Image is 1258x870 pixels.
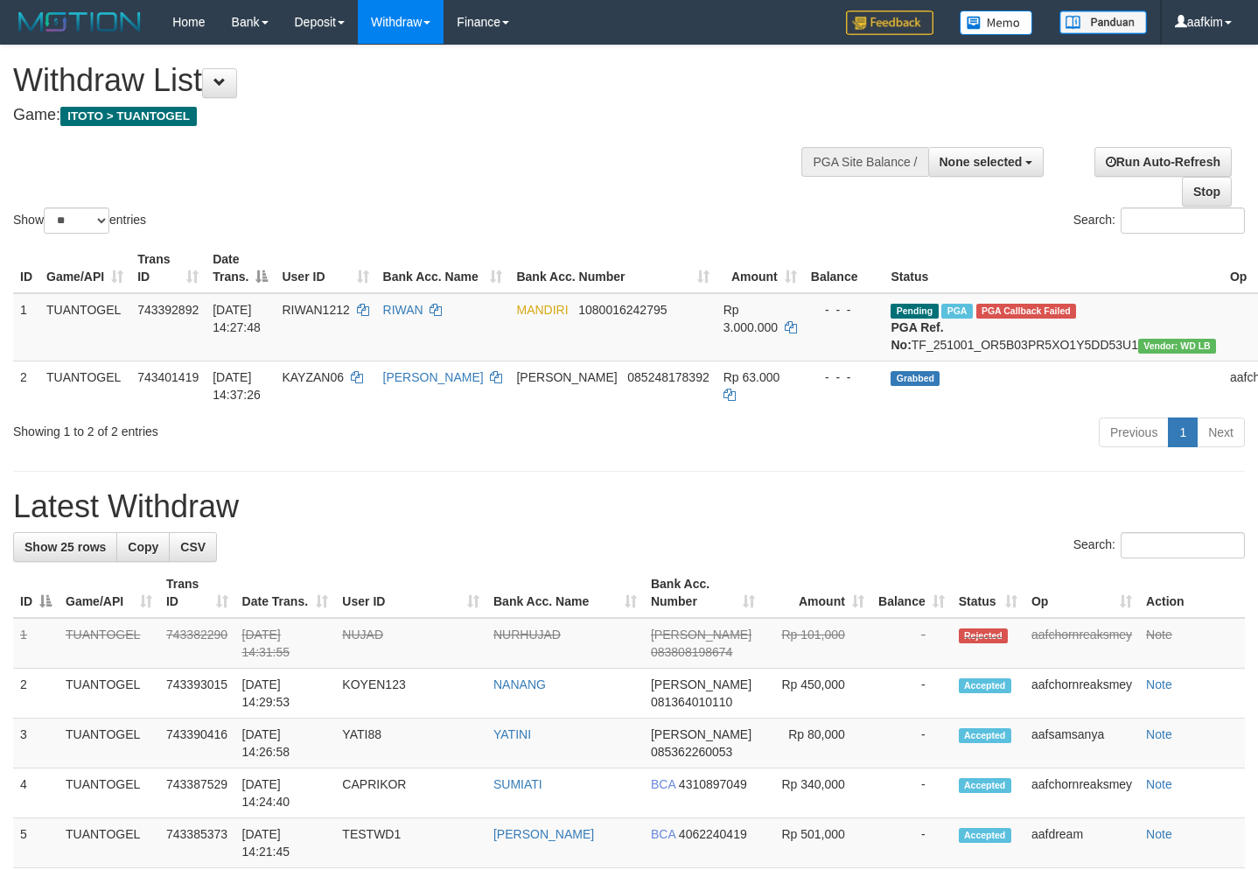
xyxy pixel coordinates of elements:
td: 743393015 [159,669,235,719]
img: panduan.png [1059,11,1147,34]
a: Stop [1182,177,1232,207]
th: Game/API: activate to sort column ascending [39,243,130,293]
td: 2 [13,669,59,719]
img: Feedback.jpg [846,11,933,35]
th: Action [1139,568,1245,618]
a: Show 25 rows [13,532,117,562]
td: aafchornreaksmey [1024,669,1139,719]
td: - [871,818,952,868]
span: BCA [651,777,675,791]
td: aafdream [1024,818,1139,868]
span: MANDIRI [516,303,568,317]
select: Showentries [44,207,109,234]
span: Accepted [959,778,1011,793]
span: 743401419 [137,370,199,384]
span: Copy 083808198674 to clipboard [651,645,732,659]
td: YATI88 [335,719,486,768]
td: 2 [13,361,39,410]
span: Copy 4062240419 to clipboard [679,827,747,841]
td: TUANTOGEL [59,719,159,768]
span: None selected [940,155,1023,169]
a: Note [1146,827,1172,841]
h1: Latest Withdraw [13,489,1245,524]
th: Op: activate to sort column ascending [1024,568,1139,618]
b: PGA Ref. No: [891,320,943,352]
button: None selected [928,147,1045,177]
span: Grabbed [891,371,940,386]
div: - - - [811,368,877,386]
th: Balance: activate to sort column ascending [871,568,952,618]
td: 743385373 [159,818,235,868]
th: Game/API: activate to sort column ascending [59,568,159,618]
td: - [871,618,952,669]
span: [PERSON_NAME] [651,677,751,691]
a: Run Auto-Refresh [1094,147,1232,177]
input: Search: [1121,532,1245,558]
a: 1 [1168,417,1198,447]
td: TF_251001_OR5B03PR5XO1Y5DD53U1 [884,293,1223,361]
span: Show 25 rows [24,540,106,554]
td: aafchornreaksmey [1024,768,1139,818]
th: Balance [804,243,884,293]
span: Copy 085248178392 to clipboard [627,370,709,384]
td: - [871,768,952,818]
td: [DATE] 14:29:53 [235,669,336,719]
td: TUANTOGEL [39,293,130,361]
td: [DATE] 14:31:55 [235,618,336,669]
td: Rp 450,000 [762,669,871,719]
span: Rejected [959,628,1008,643]
td: [DATE] 14:26:58 [235,719,336,768]
h1: Withdraw List [13,63,821,98]
th: Amount: activate to sort column ascending [762,568,871,618]
td: Rp 340,000 [762,768,871,818]
a: Note [1146,628,1172,642]
th: Date Trans.: activate to sort column ascending [235,568,336,618]
th: Amount: activate to sort column ascending [716,243,804,293]
span: Copy [128,540,158,554]
span: Copy 1080016242795 to clipboard [578,303,667,317]
td: 743387529 [159,768,235,818]
a: CSV [169,532,217,562]
th: Bank Acc. Number: activate to sort column ascending [644,568,762,618]
th: Status: activate to sort column ascending [952,568,1024,618]
th: Date Trans.: activate to sort column descending [206,243,275,293]
a: Note [1146,727,1172,741]
div: Showing 1 to 2 of 2 entries [13,416,511,440]
td: [DATE] 14:24:40 [235,768,336,818]
a: NANANG [493,677,546,691]
div: PGA Site Balance / [801,147,927,177]
th: Bank Acc. Name: activate to sort column ascending [376,243,510,293]
span: Marked by aafyoumonoriya [941,304,972,319]
td: 4 [13,768,59,818]
span: Pending [891,304,938,319]
label: Search: [1073,532,1245,558]
span: RIWAN1212 [282,303,349,317]
span: [DATE] 14:27:48 [213,303,261,334]
a: [PERSON_NAME] [383,370,484,384]
td: - [871,719,952,768]
th: User ID: activate to sort column ascending [275,243,375,293]
span: Accepted [959,678,1011,693]
th: Status [884,243,1223,293]
span: Rp 3.000.000 [723,303,778,334]
span: Vendor URL: https://dashboard.q2checkout.com/secure [1138,339,1216,354]
a: Note [1146,677,1172,691]
td: CAPRIKOR [335,768,486,818]
span: Copy 081364010110 to clipboard [651,695,732,709]
label: Search: [1073,207,1245,234]
a: Next [1197,417,1245,447]
td: TUANTOGEL [39,361,130,410]
span: Copy 085362260053 to clipboard [651,745,732,759]
td: - [871,669,952,719]
img: Button%20Memo.svg [960,11,1033,35]
th: Trans ID: activate to sort column ascending [130,243,206,293]
td: aafsamsanya [1024,719,1139,768]
span: Accepted [959,828,1011,843]
td: 1 [13,618,59,669]
span: PGA Error [976,304,1076,319]
img: MOTION_logo.png [13,9,146,35]
td: Rp 80,000 [762,719,871,768]
input: Search: [1121,207,1245,234]
td: aafchornreaksmey [1024,618,1139,669]
span: [PERSON_NAME] [651,628,751,642]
